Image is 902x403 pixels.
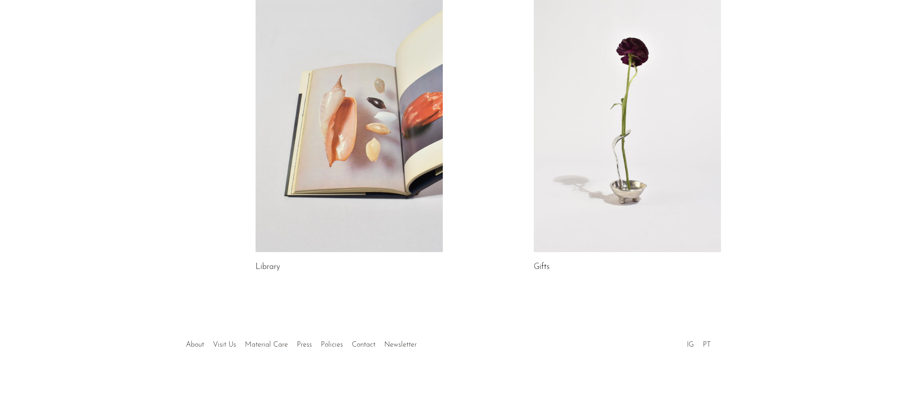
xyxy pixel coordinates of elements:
[687,341,694,348] a: IG
[297,341,312,348] a: Press
[256,263,280,271] a: Library
[245,341,288,348] a: Material Care
[703,341,711,348] a: PT
[352,341,375,348] a: Contact
[181,334,421,351] ul: Quick links
[534,263,550,271] a: Gifts
[213,341,236,348] a: Visit Us
[321,341,343,348] a: Policies
[186,341,204,348] a: About
[682,334,715,351] ul: Social Medias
